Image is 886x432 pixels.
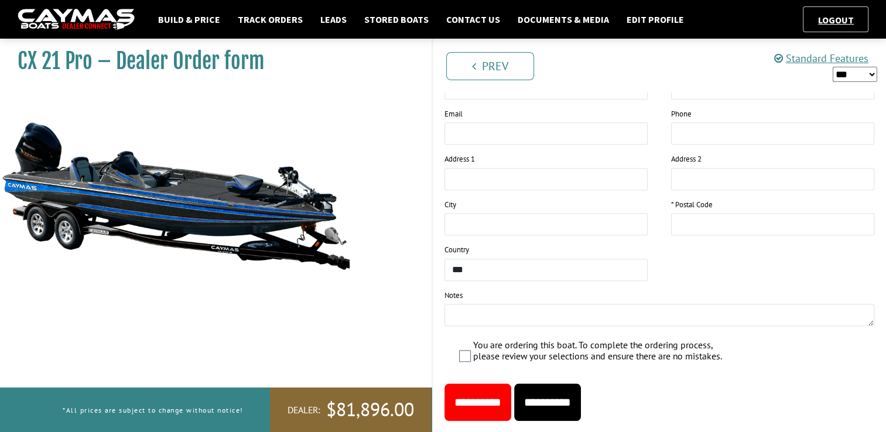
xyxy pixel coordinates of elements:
[671,108,692,120] label: Phone
[671,153,702,165] label: Address 2
[444,153,475,165] label: Address 1
[63,400,244,420] p: *All prices are subject to change without notice!
[440,12,506,27] a: Contact Us
[473,340,723,365] label: You are ordering this boat. To complete the ordering process, please review your selections and e...
[512,12,615,27] a: Documents & Media
[18,48,402,74] h1: CX 21 Pro – Dealer Order form
[326,397,414,422] span: $81,896.00
[444,199,456,211] label: City
[446,52,534,80] a: Prev
[621,12,690,27] a: Edit Profile
[358,12,435,27] a: Stored Boats
[288,404,320,416] span: Dealer:
[152,12,226,27] a: Build & Price
[270,388,432,432] a: Dealer:$81,896.00
[774,52,868,65] a: Standard Features
[232,12,309,27] a: Track Orders
[444,244,469,256] label: Country
[444,290,463,301] label: Notes
[671,199,713,211] label: * Postal Code
[444,108,463,120] label: Email
[18,9,135,30] img: caymas-dealer-connect-2ed40d3bc7270c1d8d7ffb4b79bf05adc795679939227970def78ec6f6c03838.gif
[812,14,860,26] a: Logout
[314,12,353,27] a: Leads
